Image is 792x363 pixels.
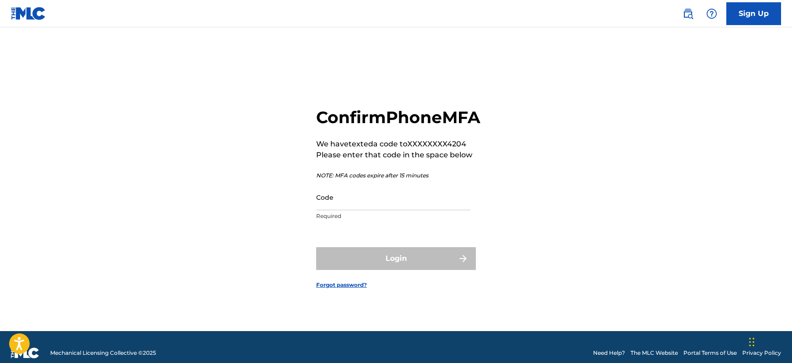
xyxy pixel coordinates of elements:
h2: Confirm Phone MFA [316,107,480,128]
img: search [683,8,693,19]
div: Help [703,5,721,23]
p: Required [316,212,470,220]
a: Forgot password? [316,281,367,289]
img: logo [11,347,39,358]
iframe: Chat Widget [746,319,792,363]
div: Drag [749,328,755,356]
a: Privacy Policy [742,349,781,357]
p: We have texted a code to XXXXXXXX4204 [316,139,480,150]
a: Portal Terms of Use [683,349,737,357]
a: Sign Up [726,2,781,25]
p: NOTE: MFA codes expire after 15 minutes [316,171,480,180]
a: Public Search [679,5,697,23]
img: MLC Logo [11,7,46,20]
span: Mechanical Licensing Collective © 2025 [50,349,156,357]
p: Please enter that code in the space below [316,150,480,161]
a: Need Help? [593,349,625,357]
img: help [706,8,717,19]
a: The MLC Website [630,349,678,357]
